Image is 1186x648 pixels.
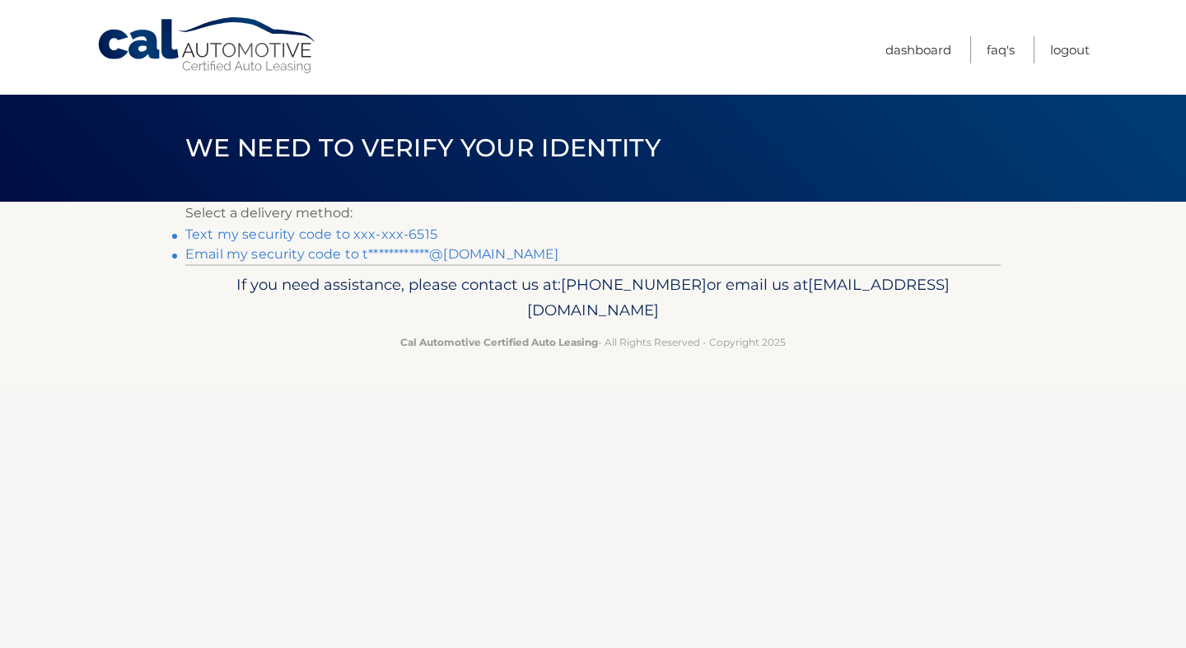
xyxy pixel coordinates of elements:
a: FAQ's [987,36,1015,63]
p: Select a delivery method: [185,202,1001,225]
a: Cal Automotive [96,16,319,75]
span: We need to verify your identity [185,133,661,163]
p: - All Rights Reserved - Copyright 2025 [196,333,990,351]
span: [PHONE_NUMBER] [561,275,707,294]
strong: Cal Automotive Certified Auto Leasing [400,336,598,348]
a: Logout [1050,36,1090,63]
a: Text my security code to xxx-xxx-6515 [185,226,437,242]
p: If you need assistance, please contact us at: or email us at [196,272,990,324]
a: Dashboard [885,36,951,63]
